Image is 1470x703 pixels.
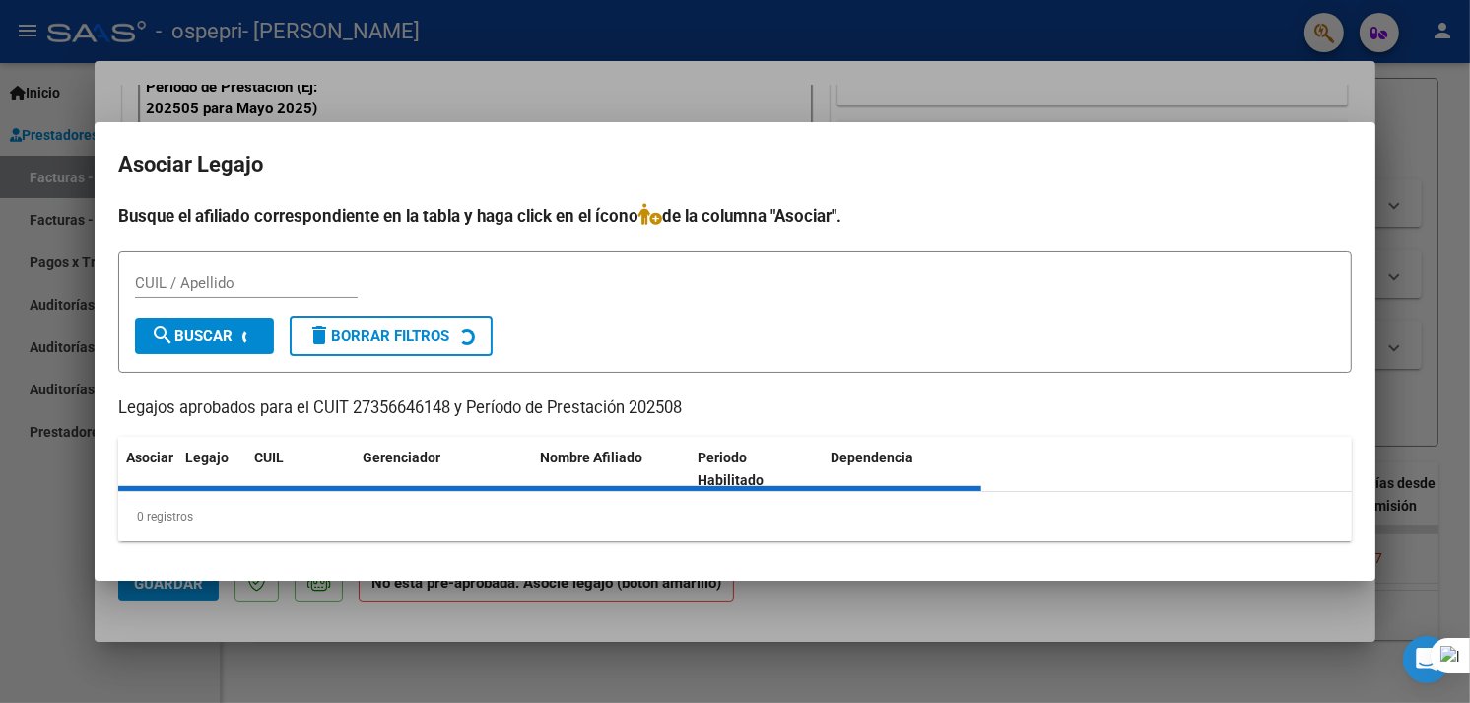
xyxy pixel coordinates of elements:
[699,450,765,488] span: Periodo Habilitado
[118,437,177,502] datatable-header-cell: Asociar
[126,450,173,465] span: Asociar
[307,327,449,345] span: Borrar Filtros
[118,146,1352,183] h2: Asociar Legajo
[185,450,229,465] span: Legajo
[540,450,642,465] span: Nombre Afiliado
[254,450,284,465] span: CUIL
[307,323,331,347] mat-icon: delete
[118,203,1352,229] h4: Busque el afiliado correspondiente en la tabla y haga click en el ícono de la columna "Asociar".
[151,327,233,345] span: Buscar
[118,396,1352,421] p: Legajos aprobados para el CUIT 27356646148 y Período de Prestación 202508
[1403,636,1450,683] div: Open Intercom Messenger
[118,492,1352,541] div: 0 registros
[177,437,246,502] datatable-header-cell: Legajo
[363,450,440,465] span: Gerenciador
[824,437,982,502] datatable-header-cell: Dependencia
[246,437,355,502] datatable-header-cell: CUIL
[151,323,174,347] mat-icon: search
[832,450,914,465] span: Dependencia
[532,437,691,502] datatable-header-cell: Nombre Afiliado
[355,437,532,502] datatable-header-cell: Gerenciador
[691,437,824,502] datatable-header-cell: Periodo Habilitado
[135,318,274,354] button: Buscar
[290,316,493,356] button: Borrar Filtros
